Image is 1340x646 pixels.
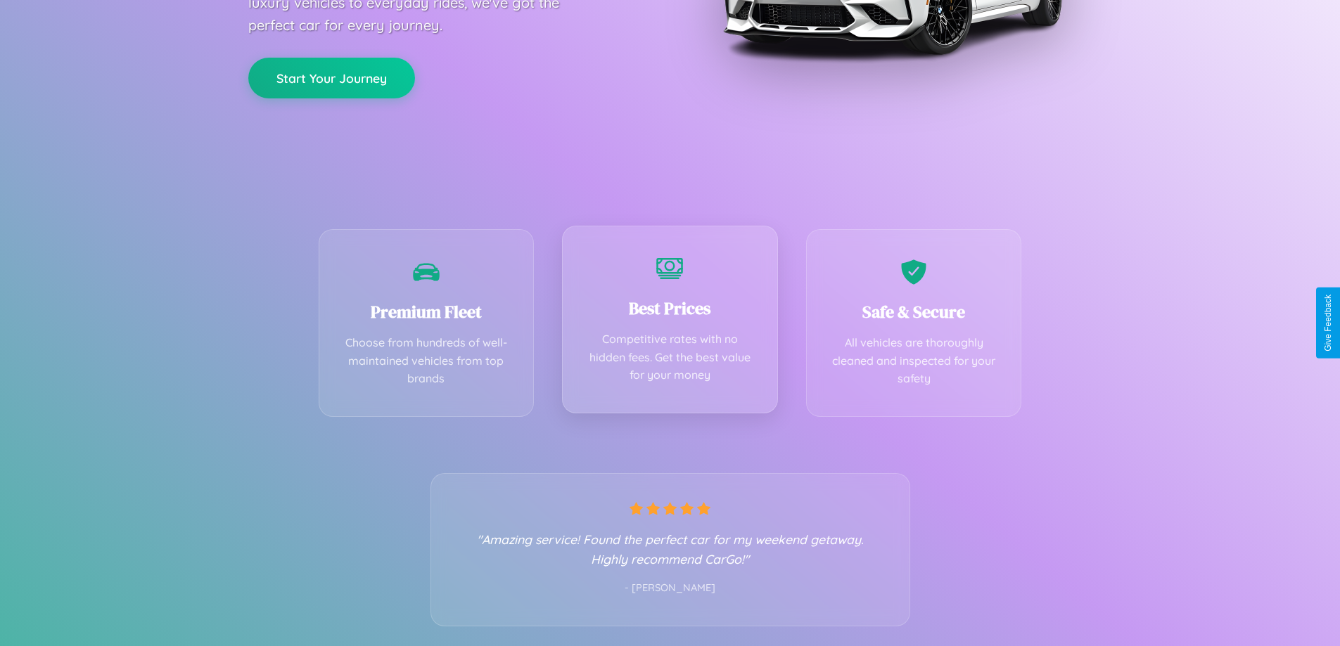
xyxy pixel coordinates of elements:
button: Start Your Journey [248,58,415,98]
p: Competitive rates with no hidden fees. Get the best value for your money [584,330,756,385]
p: - [PERSON_NAME] [459,579,881,597]
p: Choose from hundreds of well-maintained vehicles from top brands [340,334,513,388]
h3: Premium Fleet [340,300,513,323]
div: Give Feedback [1323,295,1333,351]
p: "Amazing service! Found the perfect car for my weekend getaway. Highly recommend CarGo!" [459,529,881,569]
h3: Safe & Secure [828,300,1000,323]
h3: Best Prices [584,297,756,320]
p: All vehicles are thoroughly cleaned and inspected for your safety [828,334,1000,388]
